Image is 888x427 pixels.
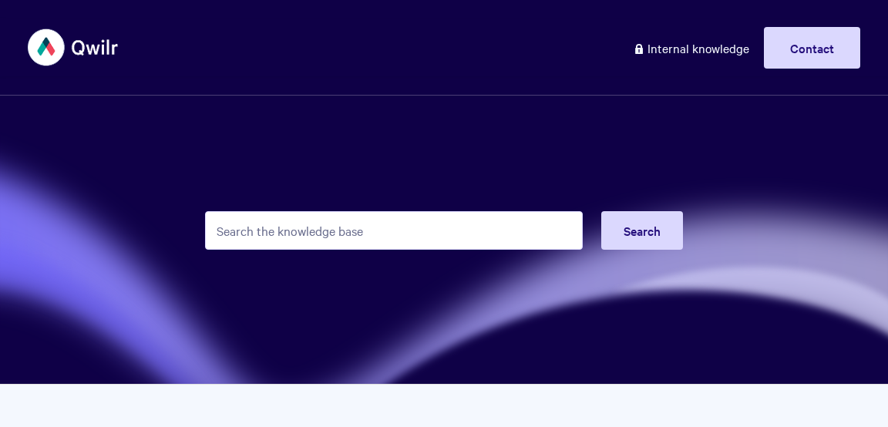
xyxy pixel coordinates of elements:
[205,211,583,250] input: Search the knowledge base
[624,222,661,239] span: Search
[601,211,683,250] button: Search
[28,18,119,76] img: Qwilr Help Center
[621,27,761,69] a: Internal knowledge
[764,27,860,69] a: Contact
